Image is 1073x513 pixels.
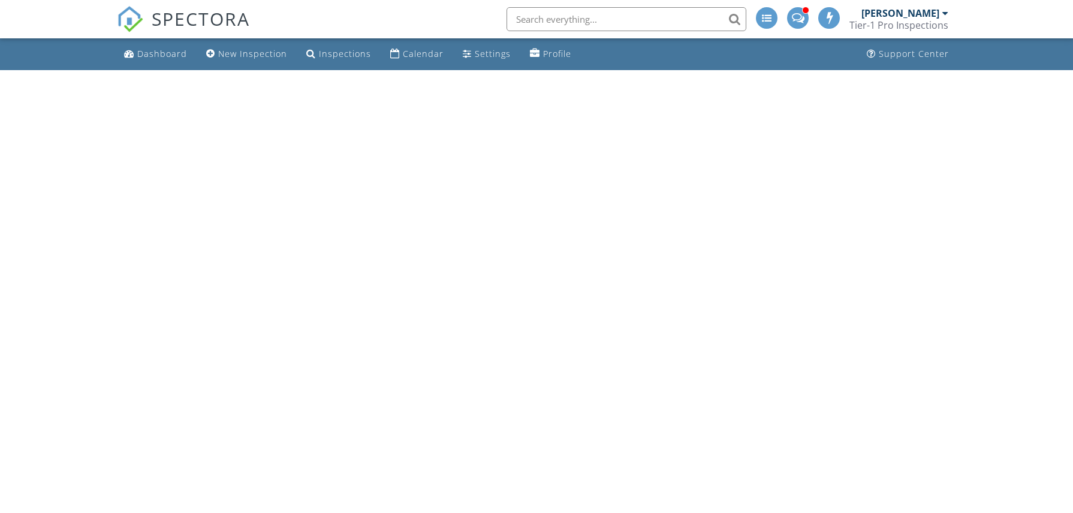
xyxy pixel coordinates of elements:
[137,48,187,59] div: Dashboard
[849,19,948,31] div: Tier-1 Pro Inspections
[119,43,192,65] a: Dashboard
[458,43,516,65] a: Settings
[117,16,250,41] a: SPECTORA
[403,48,444,59] div: Calendar
[385,43,448,65] a: Calendar
[218,48,287,59] div: New Inspection
[117,6,143,32] img: The Best Home Inspection Software - Spectora
[861,7,939,19] div: [PERSON_NAME]
[525,43,576,65] a: Profile
[152,6,250,31] span: SPECTORA
[302,43,376,65] a: Inspections
[543,48,571,59] div: Profile
[507,7,746,31] input: Search everything...
[319,48,371,59] div: Inspections
[862,43,954,65] a: Support Center
[475,48,511,59] div: Settings
[201,43,292,65] a: New Inspection
[879,48,949,59] div: Support Center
